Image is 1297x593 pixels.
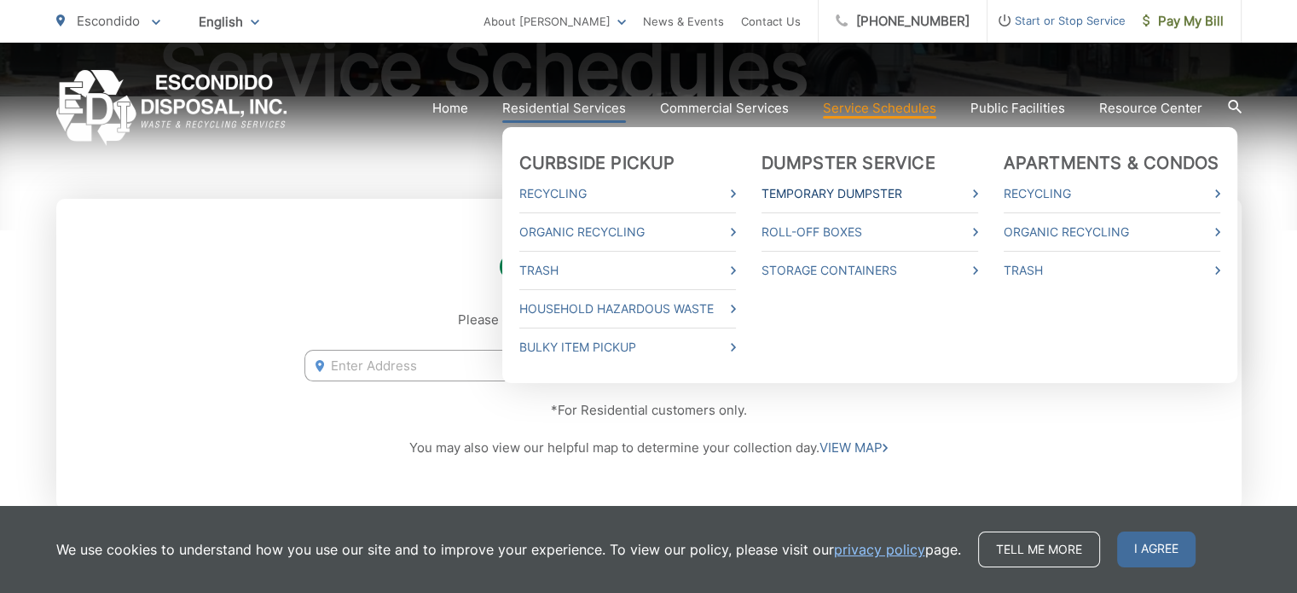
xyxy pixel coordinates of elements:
[519,222,736,242] a: Organic Recycling
[970,98,1065,119] a: Public Facilities
[1004,153,1219,173] a: Apartments & Condos
[1004,260,1220,281] a: Trash
[643,11,724,32] a: News & Events
[823,98,936,119] a: Service Schedules
[77,13,140,29] span: Escondido
[1004,183,1220,204] a: Recycling
[304,310,992,330] p: Please enter your address below to find your service schedule:
[56,70,287,146] a: EDCD logo. Return to the homepage.
[761,260,978,281] a: Storage Containers
[186,7,272,37] span: English
[519,153,675,173] a: Curbside Pickup
[834,539,925,560] a: privacy policy
[519,299,736,319] a: Household Hazardous Waste
[660,98,789,119] a: Commercial Services
[483,11,626,32] a: About [PERSON_NAME]
[304,350,886,381] input: Enter Address
[519,337,736,358] a: Bulky Item Pickup
[519,183,736,204] a: Recycling
[432,98,468,119] a: Home
[1143,11,1224,32] span: Pay My Bill
[519,260,736,281] a: Trash
[304,400,992,421] p: *For Residential customers only.
[304,438,992,458] p: You may also view our helpful map to determine your collection day.
[1117,532,1196,567] span: I agree
[1004,222,1220,242] a: Organic Recycling
[761,222,978,242] a: Roll-Off Boxes
[502,98,626,119] a: Residential Services
[1099,98,1202,119] a: Resource Center
[819,438,888,458] a: VIEW MAP
[978,532,1100,567] a: Tell me more
[761,153,935,173] a: Dumpster Service
[304,250,992,284] h2: Collection Day Lookup
[56,539,961,560] p: We use cookies to understand how you use our site and to improve your experience. To view our pol...
[761,183,978,204] a: Temporary Dumpster
[741,11,801,32] a: Contact Us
